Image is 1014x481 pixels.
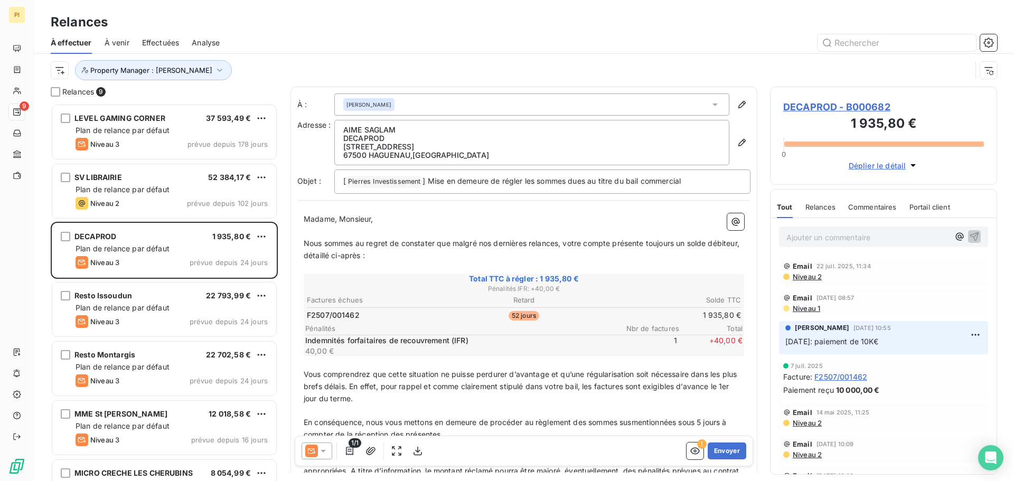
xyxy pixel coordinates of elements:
span: prévue depuis 16 jours [191,436,268,444]
span: F2507/001462 [307,310,360,320]
div: Open Intercom Messenger [978,445,1003,470]
span: DECAPROD [74,232,116,241]
button: Property Manager : [PERSON_NAME] [75,60,232,80]
span: 10 000,00 € [836,384,880,395]
span: Email [793,262,812,270]
span: [DATE]: paiement de 10K€ [785,337,879,346]
th: Solde TTC [597,295,741,306]
h3: 1 935,80 € [783,114,984,135]
span: Portail client [909,203,950,211]
p: AIME SAGLAM [343,126,720,134]
span: [PERSON_NAME] [795,323,849,333]
span: F2507/001462 [814,371,867,382]
span: prévue depuis 178 jours [187,140,268,148]
span: Plan de relance par défaut [76,185,170,194]
span: Total [679,324,743,333]
span: Objet : [297,176,321,185]
span: Niveau 2 [792,450,822,459]
span: 1 935,80 € [212,232,251,241]
span: Analyse [192,37,220,48]
span: Relances [62,87,94,97]
a: 9 [8,103,25,120]
span: Pénalités IFR : + 40,00 € [305,284,743,294]
span: SV LIBRAIRIE [74,173,122,182]
span: À venir [105,37,129,48]
th: Factures échues [306,295,450,306]
span: Plan de relance par défaut [76,421,170,430]
span: prévue depuis 102 jours [187,199,268,208]
span: + 40,00 € [679,335,743,356]
span: Niveau 2 [792,272,822,281]
span: Nous sommes au regret de constater que malgré nos dernières relances, votre compte présente toujo... [304,239,741,260]
th: Retard [452,295,596,306]
span: 7 juil. 2025 [791,363,823,369]
span: 22 702,58 € [206,350,251,359]
span: DECAPROD - B000682 [783,100,984,114]
span: 22 juil. 2025, 11:34 [816,263,871,269]
span: 12 018,58 € [209,409,251,418]
span: 37 593,49 € [206,114,251,122]
span: 8 054,99 € [211,468,251,477]
button: Envoyer [708,442,746,459]
span: [DATE] 08:57 [816,295,855,301]
span: 0 [782,150,786,158]
span: 52 384,17 € [208,173,251,182]
span: En conséquence, nous vous mettons en demeure de procéder au règlement des sommes susmentionnées s... [304,418,729,439]
span: 1 [614,335,677,356]
span: Vous comprendrez que cette situation ne puisse perdurer d’avantage et qu’une régularisation soit ... [304,370,739,403]
span: Niveau 3 [90,436,119,444]
span: Commentaires [848,203,897,211]
span: [ [343,176,346,185]
span: [PERSON_NAME] [346,101,391,108]
span: Total TTC à régler : 1 935,80 € [305,273,743,284]
span: MME St [PERSON_NAME] [74,409,167,418]
p: 40,00 € [305,346,612,356]
span: Pierres Investissement [346,176,422,188]
span: Adresse : [297,120,331,129]
span: Email [793,471,812,480]
span: Plan de relance par défaut [76,244,170,253]
label: À : [297,99,334,110]
span: Niveau 3 [90,140,119,148]
span: Pénalités [305,324,616,333]
span: Niveau 3 [90,376,119,385]
span: prévue depuis 24 jours [190,376,268,385]
span: Niveau 3 [90,258,119,267]
div: PI [8,6,25,23]
span: 1/1 [349,438,361,448]
span: ] Mise en demeure de régler les sommes dues au titre du bail commercial [422,176,681,185]
span: Nbr de factures [616,324,679,333]
p: DECAPROD [343,134,720,143]
span: 52 jours [509,311,539,320]
p: Indemnités forfaitaires de recouvrement (IFR) [305,335,612,346]
span: LEVEL GAMING CORNER [74,114,165,122]
span: prévue depuis 24 jours [190,317,268,326]
p: [STREET_ADDRESS] [343,143,720,151]
span: Plan de relance par défaut [76,126,170,135]
span: Resto Montargis [74,350,135,359]
span: Madame, Monsieur, [304,214,373,223]
span: Niveau 3 [90,317,119,326]
button: Déplier le détail [846,159,922,172]
span: Niveau 2 [90,199,119,208]
span: MICRO CRECHE LES CHERUBINS [74,468,193,477]
span: [DATE] 18:03 [816,473,854,479]
span: Tout [777,203,793,211]
input: Rechercher [818,34,976,51]
span: 9 [96,87,106,97]
span: Facture : [783,371,812,382]
span: Email [793,294,812,302]
span: Plan de relance par défaut [76,303,170,312]
span: Plan de relance par défaut [76,362,170,371]
span: 9 [20,101,29,111]
span: Relances [805,203,835,211]
h3: Relances [51,13,108,32]
span: Paiement reçu [783,384,834,395]
span: Niveau 2 [792,419,822,427]
span: Email [793,440,812,448]
span: prévue depuis 24 jours [190,258,268,267]
span: Resto Issoudun [74,291,132,300]
span: Email [793,408,812,417]
span: À effectuer [51,37,92,48]
span: Property Manager : [PERSON_NAME] [90,66,212,74]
